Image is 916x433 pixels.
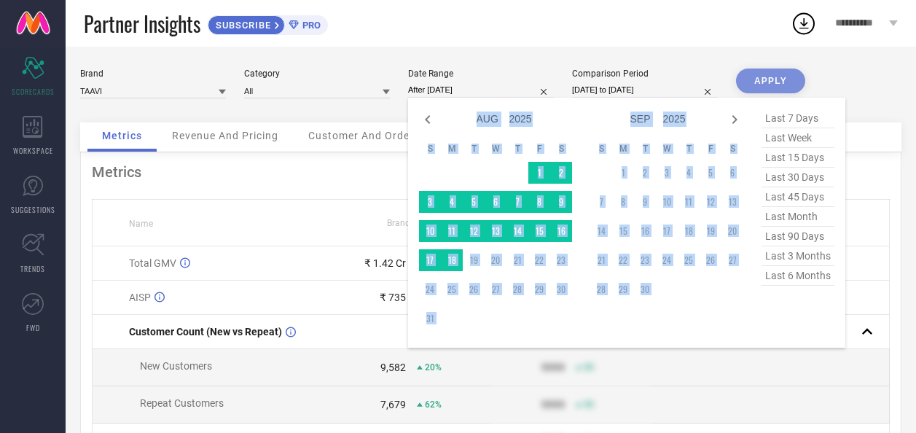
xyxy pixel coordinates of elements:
[408,69,554,79] div: Date Range
[380,399,406,410] div: 7,679
[506,143,528,155] th: Thursday
[762,128,834,148] span: last week
[634,191,656,213] td: Tue Sep 09 2025
[612,278,634,300] td: Mon Sep 29 2025
[364,257,406,269] div: ₹ 1.42 Cr
[172,130,278,141] span: Revenue And Pricing
[762,168,834,187] span: last 30 days
[762,109,834,128] span: last 7 days
[762,246,834,266] span: last 3 months
[700,191,721,213] td: Fri Sep 12 2025
[13,145,53,156] span: WORKSPACE
[550,249,572,271] td: Sat Aug 23 2025
[419,111,437,128] div: Previous month
[441,220,463,242] td: Mon Aug 11 2025
[463,249,485,271] td: Tue Aug 19 2025
[528,278,550,300] td: Fri Aug 29 2025
[528,162,550,184] td: Fri Aug 01 2025
[791,10,817,36] div: Open download list
[656,220,678,242] td: Wed Sep 17 2025
[721,143,743,155] th: Saturday
[590,143,612,155] th: Sunday
[550,220,572,242] td: Sat Aug 16 2025
[485,249,506,271] td: Wed Aug 20 2025
[541,362,565,373] div: 9999
[572,82,718,98] input: Select comparison period
[721,191,743,213] td: Sat Sep 13 2025
[550,162,572,184] td: Sat Aug 02 2025
[129,219,153,229] span: Name
[612,249,634,271] td: Mon Sep 22 2025
[425,362,442,372] span: 20%
[590,278,612,300] td: Sun Sep 28 2025
[700,249,721,271] td: Fri Sep 26 2025
[762,207,834,227] span: last month
[20,263,45,274] span: TRENDS
[208,20,275,31] span: SUBSCRIBE
[419,220,441,242] td: Sun Aug 10 2025
[528,143,550,155] th: Friday
[762,227,834,246] span: last 90 days
[612,191,634,213] td: Mon Sep 08 2025
[244,69,390,79] div: Category
[612,143,634,155] th: Monday
[634,220,656,242] td: Tue Sep 16 2025
[678,162,700,184] td: Thu Sep 04 2025
[550,143,572,155] th: Saturday
[541,399,565,410] div: 9999
[441,143,463,155] th: Monday
[11,204,55,215] span: SUGGESTIONS
[140,397,224,409] span: Repeat Customers
[762,148,834,168] span: last 15 days
[656,162,678,184] td: Wed Sep 03 2025
[506,278,528,300] td: Thu Aug 28 2025
[419,308,441,329] td: Sun Aug 31 2025
[485,143,506,155] th: Wednesday
[84,9,200,39] span: Partner Insights
[572,69,718,79] div: Comparison Period
[441,191,463,213] td: Mon Aug 04 2025
[463,143,485,155] th: Tuesday
[485,220,506,242] td: Wed Aug 13 2025
[129,292,151,303] span: AISP
[441,278,463,300] td: Mon Aug 25 2025
[463,191,485,213] td: Tue Aug 05 2025
[387,218,435,228] span: Brand Value
[129,257,176,269] span: Total GMV
[419,278,441,300] td: Sun Aug 24 2025
[656,191,678,213] td: Wed Sep 10 2025
[506,249,528,271] td: Thu Aug 21 2025
[102,130,142,141] span: Metrics
[678,143,700,155] th: Thursday
[380,362,406,373] div: 9,582
[419,191,441,213] td: Sun Aug 03 2025
[419,249,441,271] td: Sun Aug 17 2025
[463,220,485,242] td: Tue Aug 12 2025
[441,249,463,271] td: Mon Aug 18 2025
[762,266,834,286] span: last 6 months
[634,162,656,184] td: Tue Sep 02 2025
[700,162,721,184] td: Fri Sep 05 2025
[528,220,550,242] td: Fri Aug 15 2025
[26,322,40,333] span: FWD
[528,249,550,271] td: Fri Aug 22 2025
[419,143,441,155] th: Sunday
[634,143,656,155] th: Tuesday
[678,249,700,271] td: Thu Sep 25 2025
[612,220,634,242] td: Mon Sep 15 2025
[590,191,612,213] td: Sun Sep 07 2025
[584,399,594,410] span: 50
[656,143,678,155] th: Wednesday
[584,362,594,372] span: 50
[506,220,528,242] td: Thu Aug 14 2025
[721,249,743,271] td: Sat Sep 27 2025
[612,162,634,184] td: Mon Sep 01 2025
[656,249,678,271] td: Wed Sep 24 2025
[408,82,554,98] input: Select date range
[700,220,721,242] td: Fri Sep 19 2025
[380,292,406,303] div: ₹ 735
[80,69,226,79] div: Brand
[721,220,743,242] td: Sat Sep 20 2025
[721,162,743,184] td: Sat Sep 06 2025
[678,220,700,242] td: Thu Sep 18 2025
